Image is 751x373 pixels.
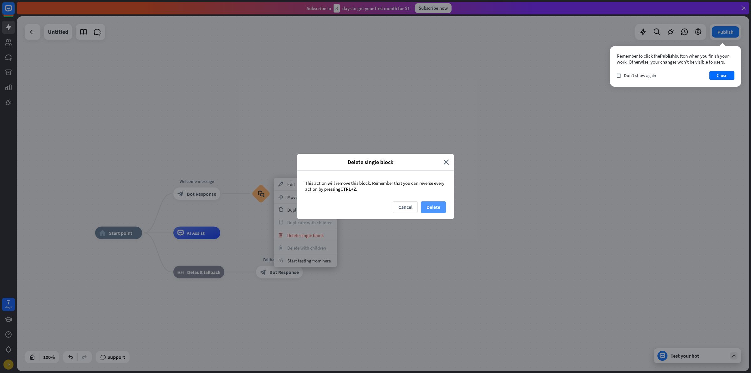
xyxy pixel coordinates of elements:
button: Cancel [393,201,418,213]
button: Delete [421,201,446,213]
div: This action will remove this block. Remember that you can reverse every action by pressing . [297,171,454,201]
span: Don't show again [624,73,656,78]
button: Close [709,71,734,80]
span: CTRL+Z [340,186,356,192]
i: close [443,158,449,166]
span: Publish [660,53,675,59]
div: Remember to click the button when you finish your work. Otherwise, your changes won’t be visible ... [617,53,734,65]
span: Delete single block [302,158,439,166]
button: Open LiveChat chat widget [5,3,24,21]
